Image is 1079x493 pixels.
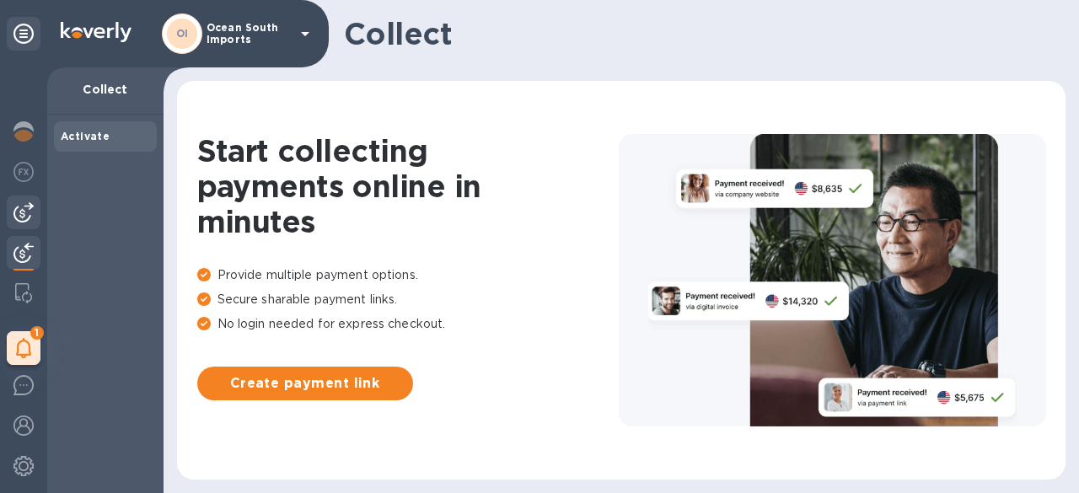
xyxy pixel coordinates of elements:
[207,22,291,46] p: Ocean South Imports
[30,326,44,340] span: 1
[197,133,619,239] h1: Start collecting payments online in minutes
[61,22,132,42] img: Logo
[7,17,40,51] div: Unpin categories
[197,266,619,284] p: Provide multiple payment options.
[344,16,1052,51] h1: Collect
[995,412,1079,493] iframe: Chat Widget
[13,162,34,182] img: Foreign exchange
[197,367,413,400] button: Create payment link
[197,291,619,308] p: Secure sharable payment links.
[211,373,400,394] span: Create payment link
[197,315,619,333] p: No login needed for express checkout.
[176,27,189,40] b: OI
[61,130,110,142] b: Activate
[61,81,150,98] p: Collect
